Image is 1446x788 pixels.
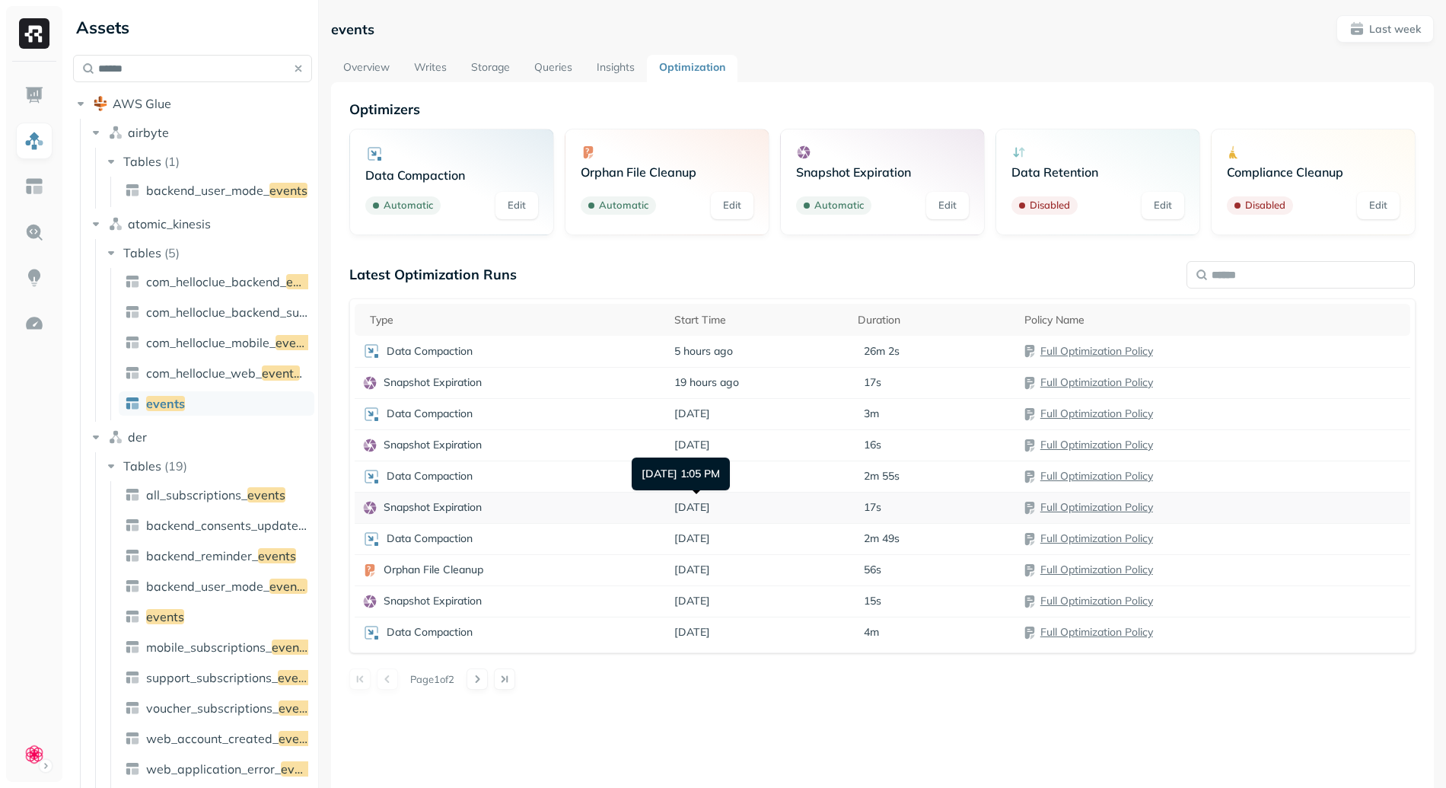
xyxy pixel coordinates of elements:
[674,438,710,452] span: [DATE]
[146,609,184,624] span: events
[674,625,710,640] span: [DATE]
[146,487,247,502] span: all_subscriptions_
[674,313,842,327] div: Start Time
[1011,164,1184,180] p: Data Retention
[1030,198,1070,213] p: Disabled
[1040,375,1153,389] a: Full Optimization Policy
[331,21,374,38] p: events
[864,531,900,546] p: 2m 49s
[711,192,753,219] a: Edit
[119,361,314,385] a: com_helloclue_web_events_1
[125,731,140,746] img: table
[146,761,281,777] span: web_application_error_
[146,700,279,716] span: voucher_subscriptions_
[125,609,140,624] img: table
[864,375,881,390] p: 17s
[125,640,140,655] img: table
[1040,563,1153,576] a: Full Optimization Policy
[125,761,140,777] img: table
[387,344,473,359] p: Data Compaction
[104,149,314,174] button: Tables(1)
[276,335,314,350] span: events
[146,335,276,350] span: com_helloclue_mobile_
[1040,531,1153,545] a: Full Optimization Policy
[522,55,584,82] a: Queries
[146,396,185,411] span: events
[146,183,269,198] span: backend_user_mode_
[125,396,140,411] img: table
[279,731,317,746] span: events
[125,670,140,685] img: table
[384,198,433,213] p: Automatic
[1040,594,1153,608] a: Full Optimization Policy
[164,458,187,474] p: ( 19 )
[108,216,123,231] img: namespace
[93,96,108,111] img: root
[1024,313,1403,327] div: Policy Name
[104,241,314,265] button: Tables(5)
[119,513,314,538] a: backend_consents_updated_
[674,407,710,421] span: [DATE]
[88,120,313,145] button: airbyte
[119,483,314,507] a: all_subscriptions_events
[864,469,900,483] p: 2m 55s
[119,574,314,598] a: backend_user_mode_events_scd
[1040,500,1153,514] a: Full Optimization Policy
[1227,164,1400,180] p: Compliance Cleanup
[269,183,307,198] span: events
[119,544,314,568] a: backend_reminder_events
[146,579,269,594] span: backend_user_mode_
[926,192,969,219] a: Edit
[387,625,473,640] p: Data Compaction
[864,594,881,608] p: 15s
[108,125,123,140] img: namespace
[113,96,171,111] span: AWS Glue
[125,365,140,381] img: table
[24,268,44,288] img: Insights
[247,487,285,502] span: events
[599,198,648,213] p: Automatic
[119,635,314,659] a: mobile_subscriptions_events
[1040,469,1153,483] a: Full Optimization Policy
[331,55,402,82] a: Overview
[146,518,312,533] span: backend_consents_updated_
[24,177,44,196] img: Asset Explorer
[410,672,454,686] p: Page 1 of 2
[73,91,312,116] button: AWS Glue
[164,154,180,169] p: ( 1 )
[119,330,314,355] a: com_helloclue_mobile_events
[119,300,314,324] a: com_helloclue_backend_subscription_
[1040,407,1153,420] a: Full Optimization Policy
[1040,438,1153,451] a: Full Optimization Policy
[307,579,333,594] span: _scd
[146,548,258,563] span: backend_reminder_
[814,198,864,213] p: Automatic
[384,594,482,608] p: Snapshot Expiration
[24,744,45,765] img: Clue
[674,594,710,608] span: [DATE]
[125,305,140,320] img: table
[632,458,730,490] div: [DATE] 1:05 PM
[125,548,140,563] img: table
[125,579,140,594] img: table
[119,178,314,203] a: backend_user_mode_events
[119,605,314,629] a: events
[286,274,324,289] span: events
[125,487,140,502] img: table
[123,154,161,169] span: Tables
[365,167,538,183] p: Data Compaction
[146,640,272,655] span: mobile_subscriptions_
[674,531,710,546] span: [DATE]
[146,731,279,746] span: web_account_created_
[272,640,310,655] span: events
[279,700,317,716] span: events
[674,375,739,390] span: 19 hours ago
[349,266,517,283] p: Latest Optimization Runs
[88,212,313,236] button: atomic_kinesis
[674,500,710,515] span: [DATE]
[402,55,459,82] a: Writes
[349,100,1416,118] p: Optimizers
[164,245,180,260] p: ( 5 )
[19,18,49,49] img: Ryft
[258,548,296,563] span: events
